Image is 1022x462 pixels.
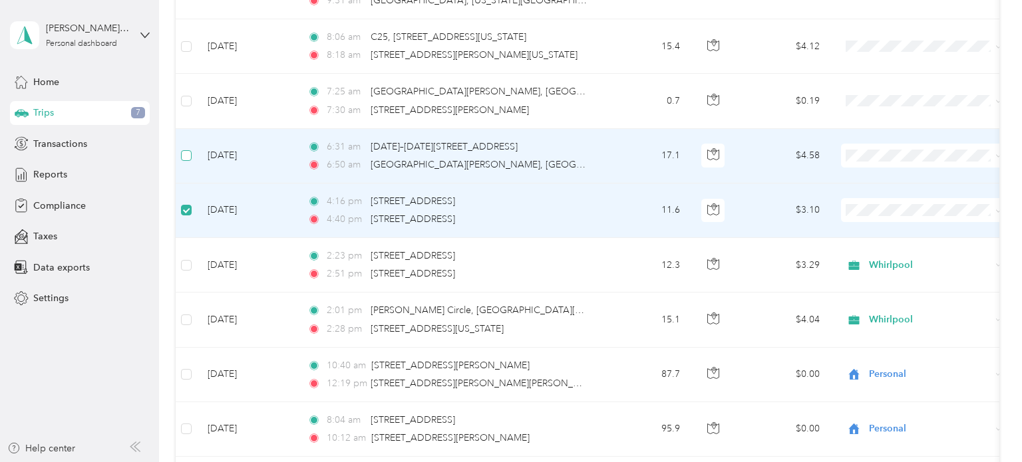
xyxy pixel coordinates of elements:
[371,141,518,152] span: [DATE]–[DATE][STREET_ADDRESS]
[603,348,691,402] td: 87.7
[197,292,297,347] td: [DATE]
[327,431,366,445] span: 10:12 am
[327,249,365,263] span: 2:23 pm
[33,168,67,181] span: Reports
[869,258,991,273] span: Whirlpool
[327,376,365,391] span: 12:19 pm
[327,140,365,154] span: 6:31 am
[947,388,1022,462] iframe: Everlance-gr Chat Button Frame
[737,74,830,128] td: $0.19
[197,129,297,183] td: [DATE]
[7,441,75,455] button: Help center
[603,74,691,128] td: 0.7
[327,194,365,209] span: 4:16 pm
[869,421,991,436] span: Personal
[131,107,145,119] span: 7
[327,158,365,172] span: 6:50 am
[371,432,530,443] span: [STREET_ADDRESS][PERSON_NAME]
[46,21,129,35] div: [PERSON_NAME] Saza
[603,402,691,457] td: 95.9
[327,30,365,45] span: 8:06 am
[327,84,365,99] span: 7:25 am
[737,238,830,292] td: $3.29
[371,323,504,334] span: [STREET_ADDRESS][US_STATE]
[371,250,455,261] span: [STREET_ADDRESS]
[33,291,69,305] span: Settings
[603,19,691,74] td: 15.4
[327,303,365,318] span: 2:01 pm
[737,402,830,457] td: $0.00
[33,137,87,151] span: Transactions
[737,183,830,238] td: $3.10
[603,183,691,238] td: 11.6
[371,195,455,207] span: [STREET_ADDRESS]
[46,40,117,48] div: Personal dashboard
[327,267,365,281] span: 2:51 pm
[603,238,691,292] td: 12.3
[371,304,897,316] span: [PERSON_NAME] Circle, [GEOGRAPHIC_DATA][PERSON_NAME], [GEOGRAPHIC_DATA][US_STATE], [GEOGRAPHIC_DATA]
[603,292,691,347] td: 15.1
[371,159,641,170] span: [GEOGRAPHIC_DATA][PERSON_NAME], [GEOGRAPHIC_DATA]
[371,31,526,43] span: C25, [STREET_ADDRESS][US_STATE]
[737,19,830,74] td: $4.12
[33,199,86,213] span: Compliance
[737,292,830,347] td: $4.04
[197,19,297,74] td: [DATE]
[33,106,54,120] span: Trips
[869,367,991,382] span: Personal
[197,74,297,128] td: [DATE]
[327,322,365,336] span: 2:28 pm
[371,268,455,279] span: [STREET_ADDRESS]
[869,312,991,327] span: Whirlpool
[33,75,59,89] span: Home
[197,348,297,402] td: [DATE]
[327,212,365,227] span: 4:40 pm
[327,103,365,118] span: 7:30 am
[371,414,455,425] span: [STREET_ADDRESS]
[371,104,529,116] span: [STREET_ADDRESS][PERSON_NAME]
[371,49,578,60] span: [STREET_ADDRESS][PERSON_NAME][US_STATE]
[737,348,830,402] td: $0.00
[197,238,297,292] td: [DATE]
[327,413,365,427] span: 8:04 am
[737,129,830,183] td: $4.58
[371,213,455,225] span: [STREET_ADDRESS]
[197,402,297,457] td: [DATE]
[371,360,530,371] span: [STREET_ADDRESS][PERSON_NAME]
[327,358,366,373] span: 10:40 am
[197,183,297,238] td: [DATE]
[371,378,603,389] span: [STREET_ADDRESS][PERSON_NAME][PERSON_NAME]
[603,129,691,183] td: 17.1
[327,48,365,62] span: 8:18 am
[33,229,57,243] span: Taxes
[371,86,641,97] span: [GEOGRAPHIC_DATA][PERSON_NAME], [GEOGRAPHIC_DATA]
[33,261,90,275] span: Data exports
